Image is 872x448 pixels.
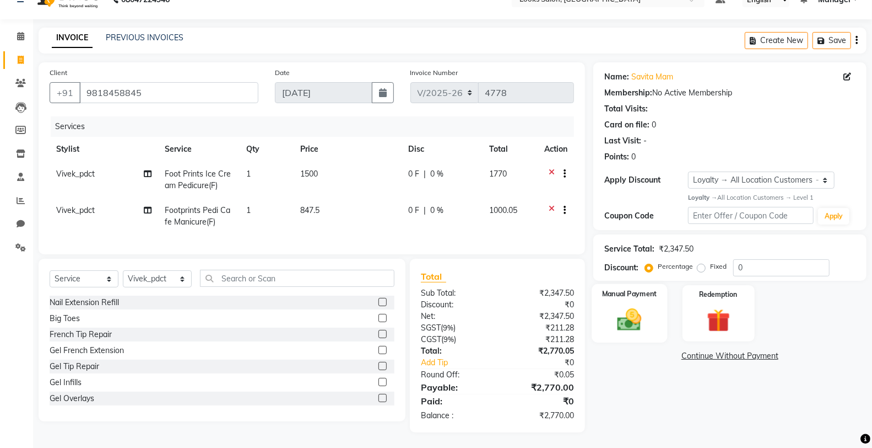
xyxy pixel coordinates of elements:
th: Disc [402,137,483,162]
span: 0 F [408,205,419,216]
span: 9% [443,323,453,332]
span: 0 % [430,168,443,180]
span: CGST [421,334,441,344]
div: 0 [652,119,656,131]
span: Vivek_pdct [56,205,95,215]
th: Action [538,137,574,162]
span: 0 % [430,205,443,216]
div: ₹2,770.00 [497,381,582,394]
a: Continue Without Payment [595,350,864,362]
div: Membership: [604,87,652,99]
a: Add Tip [413,357,511,369]
div: Apply Discount [604,174,688,186]
span: SGST [421,323,441,333]
input: Enter Offer / Coupon Code [688,207,814,224]
div: ₹0 [512,357,582,369]
div: ₹0.05 [497,369,582,381]
div: ₹211.28 [497,334,582,345]
label: Manual Payment [602,289,657,299]
div: Gel Tip Repair [50,361,99,372]
div: Coupon Code [604,210,688,222]
span: Foot Prints Ice Cream Pedicure(F) [165,169,231,190]
strong: Loyalty → [688,194,717,201]
div: - [643,135,647,147]
div: ₹2,770.00 [497,410,582,422]
button: Apply [818,208,849,225]
button: Save [813,32,851,49]
th: Price [294,137,402,162]
div: Last Visit: [604,135,641,147]
span: 1 [246,169,251,179]
div: All Location Customers → Level 1 [688,193,855,202]
span: 9% [443,335,454,344]
span: Footprints Pedi Cafe Manicure(F) [165,205,230,227]
div: ₹0 [497,394,582,408]
div: ₹2,347.50 [659,243,694,255]
th: Service [158,137,240,162]
a: PREVIOUS INVOICES [106,33,183,42]
div: No Active Membership [604,87,855,99]
label: Fixed [710,262,727,271]
a: Savita Mam [631,71,673,83]
label: Date [275,68,290,78]
span: | [424,168,426,180]
div: Big Toes [50,313,80,324]
div: Gel French Extension [50,345,124,356]
div: ₹2,347.50 [497,311,582,322]
div: Sub Total: [413,287,497,299]
span: Vivek_pdct [56,169,95,179]
span: 0 F [408,168,419,180]
img: _cash.svg [610,306,649,334]
div: Paid: [413,394,497,408]
span: 1 [246,205,251,215]
div: Name: [604,71,629,83]
span: 1770 [490,169,507,179]
th: Stylist [50,137,158,162]
label: Client [50,68,67,78]
div: ₹0 [497,299,582,311]
div: ₹2,770.05 [497,345,582,357]
div: Discount: [604,262,638,274]
input: Search by Name/Mobile/Email/Code [79,82,258,103]
div: French Tip Repair [50,329,112,340]
div: Gel Overlays [50,393,94,404]
label: Redemption [700,290,738,300]
button: Create New [745,32,808,49]
div: Card on file: [604,119,649,131]
div: Points: [604,151,629,163]
div: Round Off: [413,369,497,381]
div: Service Total: [604,243,654,255]
div: Total: [413,345,497,357]
a: INVOICE [52,28,93,48]
span: 1500 [300,169,318,179]
th: Total [483,137,538,162]
div: Balance : [413,410,497,422]
span: | [424,205,426,216]
label: Percentage [658,262,693,271]
div: ( ) [413,322,497,334]
div: Total Visits: [604,103,648,115]
div: Payable: [413,381,497,394]
th: Qty [240,137,294,162]
div: Gel Infills [50,377,82,388]
label: Invoice Number [410,68,458,78]
div: 0 [631,151,636,163]
div: Net: [413,311,497,322]
div: Discount: [413,299,497,311]
div: Services [51,116,582,137]
input: Search or Scan [200,270,394,287]
span: Total [421,271,446,282]
span: 1000.05 [490,205,518,215]
div: ( ) [413,334,497,345]
img: _gift.svg [700,306,738,335]
div: Nail Extension Refill [50,297,119,308]
span: 847.5 [300,205,319,215]
div: ₹211.28 [497,322,582,334]
div: ₹2,347.50 [497,287,582,299]
button: +91 [50,82,80,103]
